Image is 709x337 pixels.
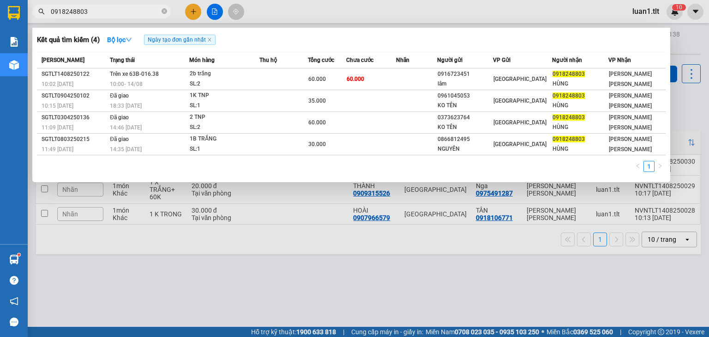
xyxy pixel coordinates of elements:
span: Người gửi [437,57,463,63]
div: HÙNG [553,123,607,132]
div: SGTLT0803250215 [42,135,107,144]
span: [GEOGRAPHIC_DATA] [493,76,547,82]
div: SL: 2 [190,123,259,133]
span: Món hàng [189,57,215,63]
span: [PERSON_NAME] [PERSON_NAME] [609,92,652,109]
div: 0866812495 [438,135,493,144]
div: 0373623764 [438,113,493,123]
span: 60.000 [308,76,326,82]
span: 0918248803 [553,114,585,121]
div: SGTLT1408250122 [42,69,107,79]
div: 1B TRẮNG [190,134,259,144]
span: Đã giao [110,114,129,121]
img: solution-icon [9,37,19,47]
li: Previous Page [632,161,643,172]
div: HÙNG [553,144,607,154]
span: 18:33 [DATE] [110,103,142,109]
img: warehouse-icon [9,255,19,264]
a: 1 [644,161,654,172]
span: message [10,318,18,326]
div: SL: 2 [190,79,259,89]
span: [PERSON_NAME] [PERSON_NAME] [609,136,652,153]
div: SGTLT0304250136 [42,113,107,123]
span: left [635,163,641,169]
span: 10:02 [DATE] [42,81,73,87]
div: SL: 1 [190,144,259,154]
span: Thu hộ [259,57,277,63]
span: close-circle [162,8,167,14]
span: right [657,163,663,169]
div: SGTLT0904250102 [42,91,107,101]
span: 11:49 [DATE] [42,146,73,153]
span: 0918248803 [553,136,585,142]
div: KO TÊN [438,123,493,132]
li: 1 [643,161,655,172]
img: warehouse-icon [9,60,19,70]
div: 0961045053 [438,91,493,101]
span: search [38,8,45,15]
span: question-circle [10,276,18,285]
strong: Bộ lọc [107,36,132,43]
span: [PERSON_NAME] [42,57,84,63]
button: right [655,161,666,172]
div: HÙNG [553,101,607,110]
h3: Kết quả tìm kiếm ( 4 ) [37,35,100,45]
button: left [632,161,643,172]
span: 14:35 [DATE] [110,146,142,153]
span: Chưa cước [346,57,373,63]
div: lâm [438,79,493,89]
div: 0916723451 [438,69,493,79]
div: NGUYÊN [438,144,493,154]
span: 60.000 [347,76,364,82]
span: Đã giao [110,92,129,99]
span: Nhãn [396,57,409,63]
span: VP Nhận [608,57,631,63]
span: 14:46 [DATE] [110,124,142,131]
span: 11:09 [DATE] [42,124,73,131]
div: HÙNG [553,79,607,89]
li: Next Page [655,161,666,172]
span: close-circle [162,7,167,16]
sup: 1 [18,253,20,256]
span: VP Gửi [493,57,511,63]
div: 2 TNP [190,112,259,123]
span: [GEOGRAPHIC_DATA] [493,141,547,147]
span: 0918248803 [553,71,585,77]
span: 30.000 [308,141,326,147]
span: Đã giao [110,136,129,142]
span: [PERSON_NAME] [PERSON_NAME] [609,71,652,87]
span: 10:00 - 14/08 [110,81,143,87]
div: KO TÊN [438,101,493,110]
span: 10:15 [DATE] [42,103,73,109]
span: Trên xe 63B-016.38 [110,71,159,77]
img: logo-vxr [8,6,20,20]
span: [GEOGRAPHIC_DATA] [493,119,547,126]
span: Trạng thái [110,57,135,63]
span: Tổng cước [308,57,334,63]
span: 60.000 [308,119,326,126]
span: Người nhận [552,57,582,63]
div: 2b trắng [190,69,259,79]
span: Ngày tạo đơn gần nhất [144,35,216,45]
span: [PERSON_NAME] [PERSON_NAME] [609,114,652,131]
span: notification [10,297,18,306]
span: 0918248803 [553,92,585,99]
input: Tìm tên, số ĐT hoặc mã đơn [51,6,160,17]
span: close [207,37,212,42]
button: Bộ lọcdown [100,32,139,47]
span: down [126,37,132,43]
span: 35.000 [308,98,326,104]
div: 1K TNP [190,91,259,101]
span: [GEOGRAPHIC_DATA] [493,98,547,104]
div: SL: 1 [190,101,259,111]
